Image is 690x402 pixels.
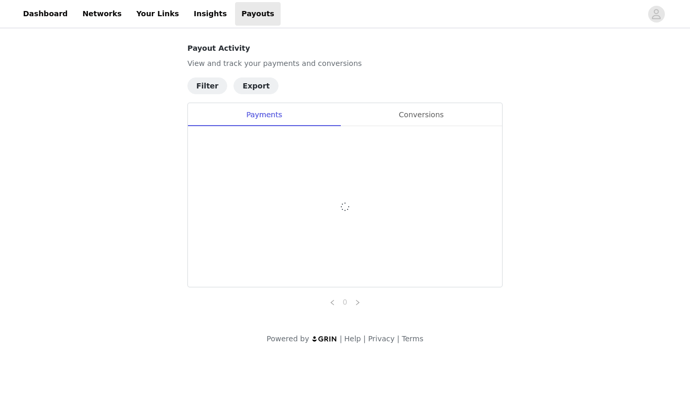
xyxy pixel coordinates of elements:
[233,77,279,94] button: Export
[187,58,503,69] p: View and track your payments and conversions
[340,334,342,343] span: |
[329,299,336,306] i: icon: left
[651,6,661,23] div: avatar
[187,2,233,26] a: Insights
[17,2,74,26] a: Dashboard
[339,296,351,308] a: 0
[187,43,503,54] h4: Payout Activity
[235,2,281,26] a: Payouts
[326,296,339,308] li: Previous Page
[397,334,399,343] span: |
[187,77,227,94] button: Filter
[354,299,361,306] i: icon: right
[76,2,128,26] a: Networks
[344,334,361,343] a: Help
[340,103,502,127] div: Conversions
[266,334,309,343] span: Powered by
[311,336,338,342] img: logo
[188,103,340,127] div: Payments
[351,296,364,308] li: Next Page
[130,2,185,26] a: Your Links
[402,334,423,343] a: Terms
[368,334,395,343] a: Privacy
[363,334,366,343] span: |
[339,296,351,308] li: 0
